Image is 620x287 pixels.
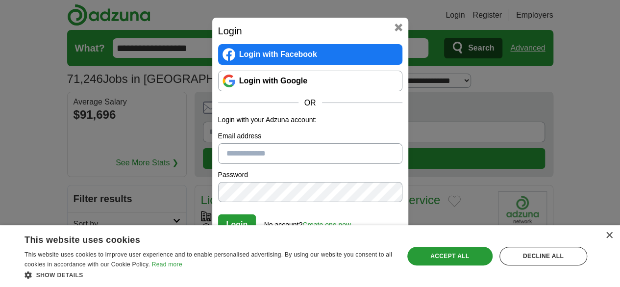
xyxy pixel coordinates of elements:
[605,232,613,239] div: Close
[25,231,368,246] div: This website uses cookies
[25,251,392,268] span: This website uses cookies to improve user experience and to enable personalised advertising. By u...
[298,97,322,109] span: OR
[218,71,402,91] a: Login with Google
[302,221,351,229] a: Create one now
[264,214,351,230] div: No account?
[218,115,402,125] p: Login with your Adzuna account:
[25,270,393,280] div: Show details
[218,24,402,38] h2: Login
[218,131,402,141] label: Email address
[36,272,83,279] span: Show details
[499,247,587,265] div: Decline all
[218,170,402,180] label: Password
[218,44,402,65] a: Login with Facebook
[407,247,493,265] div: Accept all
[218,214,256,235] button: Login
[152,261,182,268] a: Read more, opens a new window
